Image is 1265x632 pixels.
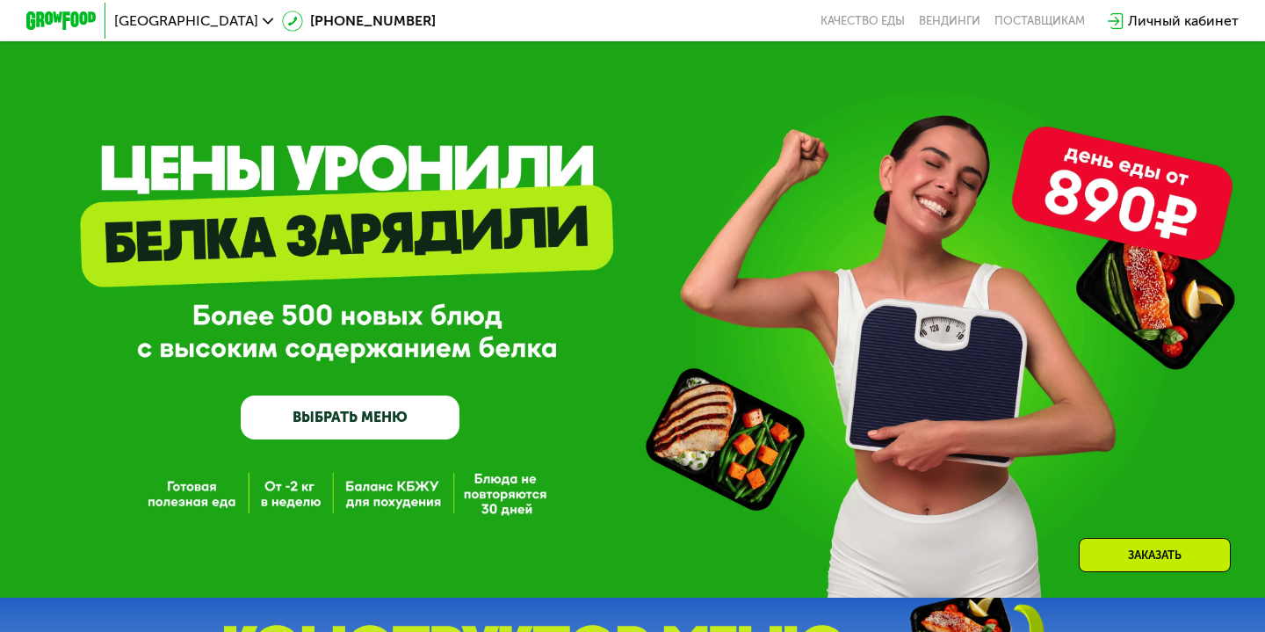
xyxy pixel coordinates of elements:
[241,396,459,439] a: ВЫБРАТЬ МЕНЮ
[919,14,980,28] a: Вендинги
[114,14,258,28] span: [GEOGRAPHIC_DATA]
[820,14,905,28] a: Качество еды
[282,11,436,32] a: [PHONE_NUMBER]
[994,14,1085,28] div: поставщикам
[1079,538,1231,572] div: Заказать
[1128,11,1239,32] div: Личный кабинет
